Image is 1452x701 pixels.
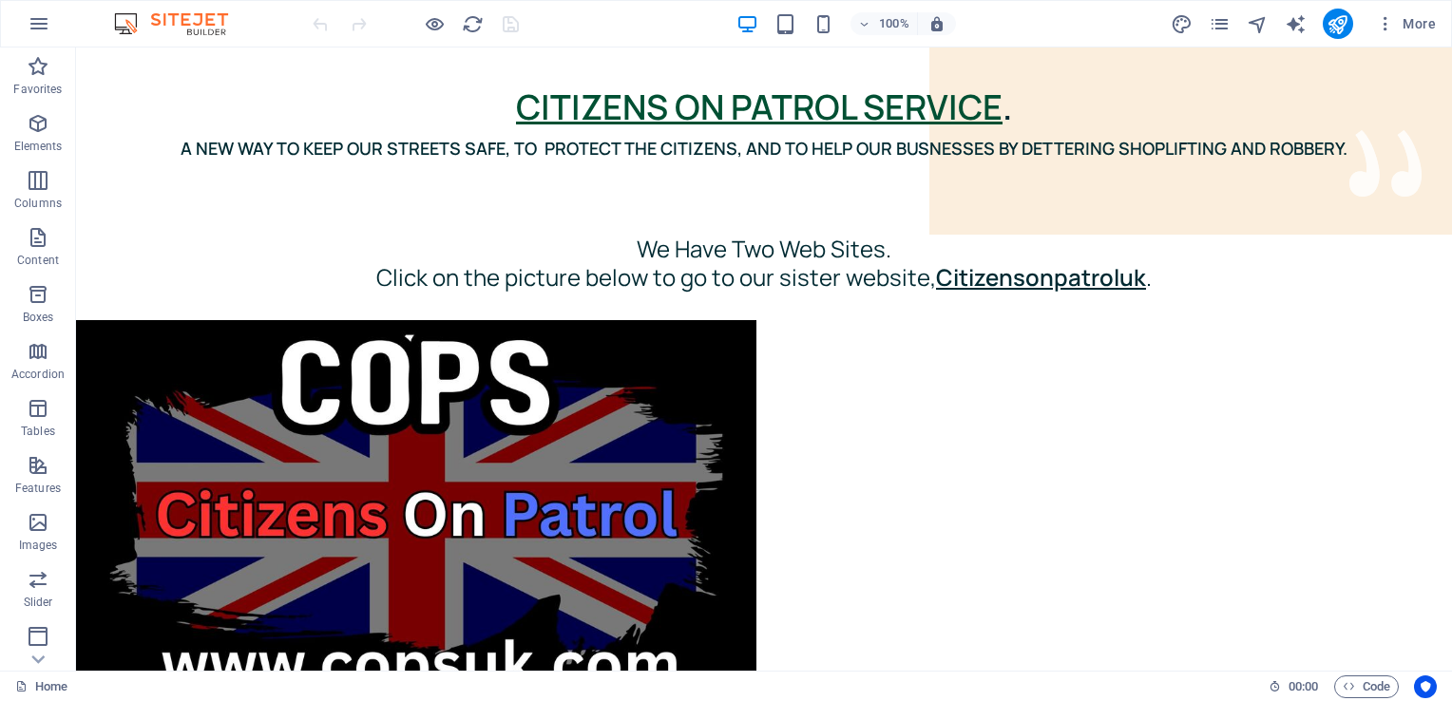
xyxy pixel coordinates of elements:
[1285,12,1308,35] button: text_generator
[1302,679,1305,693] span: :
[15,675,67,698] a: Click to cancel selection. Double-click to open Pages
[13,82,62,97] p: Favorites
[1247,12,1270,35] button: navigator
[1269,675,1319,698] h6: Session time
[19,538,58,553] p: Images
[1323,9,1353,39] button: publish
[850,12,918,35] button: 100%
[1334,675,1399,698] button: Code
[462,13,484,35] i: Reload page
[1285,13,1307,35] i: AI Writer
[1376,14,1436,33] span: More
[461,12,484,35] button: reload
[1209,13,1231,35] i: Pages (Ctrl+Alt+S)
[1171,13,1193,35] i: Design (Ctrl+Alt+Y)
[1343,675,1390,698] span: Code
[24,595,53,610] p: Slider
[879,12,909,35] h6: 100%
[1289,675,1318,698] span: 00 00
[23,310,54,325] p: Boxes
[21,424,55,439] p: Tables
[423,12,446,35] button: Click here to leave preview mode and continue editing
[928,15,946,32] i: On resize automatically adjust zoom level to fit chosen device.
[1247,13,1269,35] i: Navigator
[1327,13,1348,35] i: Publish
[1209,12,1232,35] button: pages
[1171,12,1194,35] button: design
[11,367,65,382] p: Accordion
[15,481,61,496] p: Features
[14,139,63,154] p: Elements
[1414,675,1437,698] button: Usercentrics
[17,253,59,268] p: Content
[1368,9,1443,39] button: More
[109,12,252,35] img: Editor Logo
[14,196,62,211] p: Columns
